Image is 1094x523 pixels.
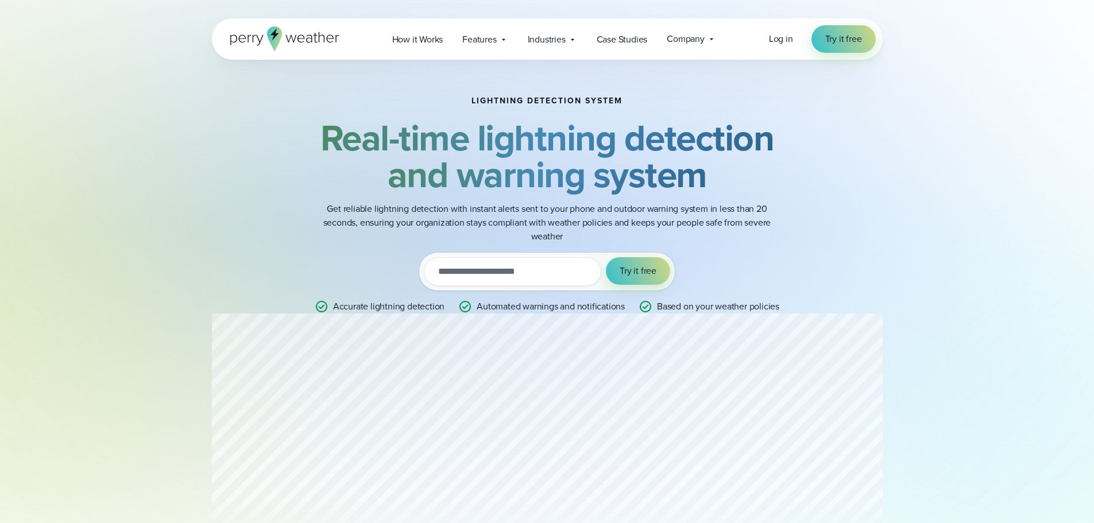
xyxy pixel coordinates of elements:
a: Log in [769,32,793,46]
span: Features [462,33,496,47]
a: Try it free [811,25,876,53]
span: Log in [769,32,793,45]
p: Based on your weather policies [657,300,779,313]
span: Company [667,32,705,46]
a: Case Studies [587,28,658,51]
span: How it Works [392,33,443,47]
p: Accurate lightning detection [333,300,444,313]
h1: Lightning detection system [471,96,623,106]
span: Try it free [620,264,656,278]
strong: Real-time lightning detection and warning system [320,111,774,202]
p: Automated warnings and notifications [477,300,625,313]
span: Industries [528,33,566,47]
p: Get reliable lightning detection with instant alerts sent to your phone and outdoor warning syste... [318,202,777,243]
span: Case Studies [597,33,648,47]
span: Try it free [825,32,862,46]
a: How it Works [382,28,453,51]
button: Try it free [606,257,670,285]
